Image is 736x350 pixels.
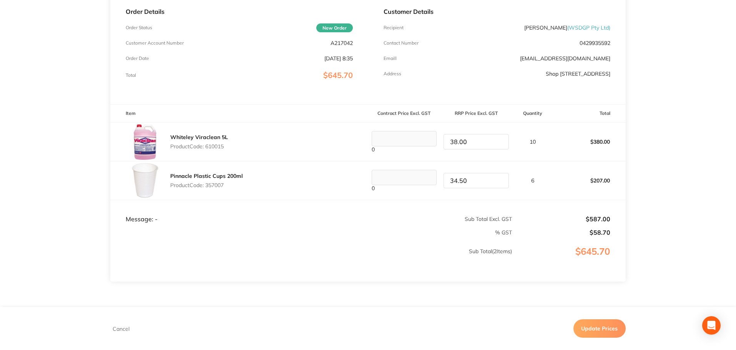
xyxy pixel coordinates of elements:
[384,56,397,61] p: Emaill
[513,246,625,272] p: $645.70
[111,248,512,270] p: Sub Total ( 2 Items)
[126,25,152,30] p: Order Status
[546,71,610,77] p: Shop [STREET_ADDRESS]
[520,55,610,62] a: [EMAIL_ADDRESS][DOMAIN_NAME]
[368,105,440,123] th: Contract Price Excl. GST
[170,182,243,188] p: Product Code: 357007
[126,73,136,78] p: Total
[126,56,149,61] p: Order Date
[126,40,184,46] p: Customer Account Number
[369,216,512,222] p: Sub Total Excl. GST
[111,229,512,236] p: % GST
[553,105,626,123] th: Total
[170,173,243,179] a: Pinnacle Plastic Cups 200ml
[580,40,610,46] p: 0429935592
[513,229,610,236] p: $58.70
[369,131,440,153] div: 0
[513,216,610,222] p: $587.00
[384,25,404,30] p: Recipient
[384,8,610,15] p: Customer Details
[110,105,368,123] th: Item
[126,161,164,200] img: NTBiNXN4bQ
[524,25,610,31] p: [PERSON_NAME]
[702,316,721,335] div: Open Intercom Messenger
[384,40,419,46] p: Contact Number
[512,105,553,123] th: Quantity
[369,170,440,191] div: 0
[567,24,610,31] span: ( WSDGP Pty Ltd )
[323,70,353,80] span: $645.70
[440,105,512,123] th: RRP Price Excl. GST
[331,40,353,46] p: A217042
[554,133,625,151] p: $380.00
[324,55,353,61] p: [DATE] 8:35
[554,171,625,190] p: $207.00
[513,177,553,184] p: 6
[170,143,228,149] p: Product Code: 610015
[513,139,553,145] p: 10
[316,23,353,32] span: New Order
[384,71,401,76] p: Address
[110,200,368,223] td: Message: -
[126,8,352,15] p: Order Details
[126,123,164,161] img: MHBnZjRzZA
[573,319,626,338] button: Update Prices
[110,325,132,332] button: Cancel
[170,134,228,141] a: Whiteley Viraclean 5L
